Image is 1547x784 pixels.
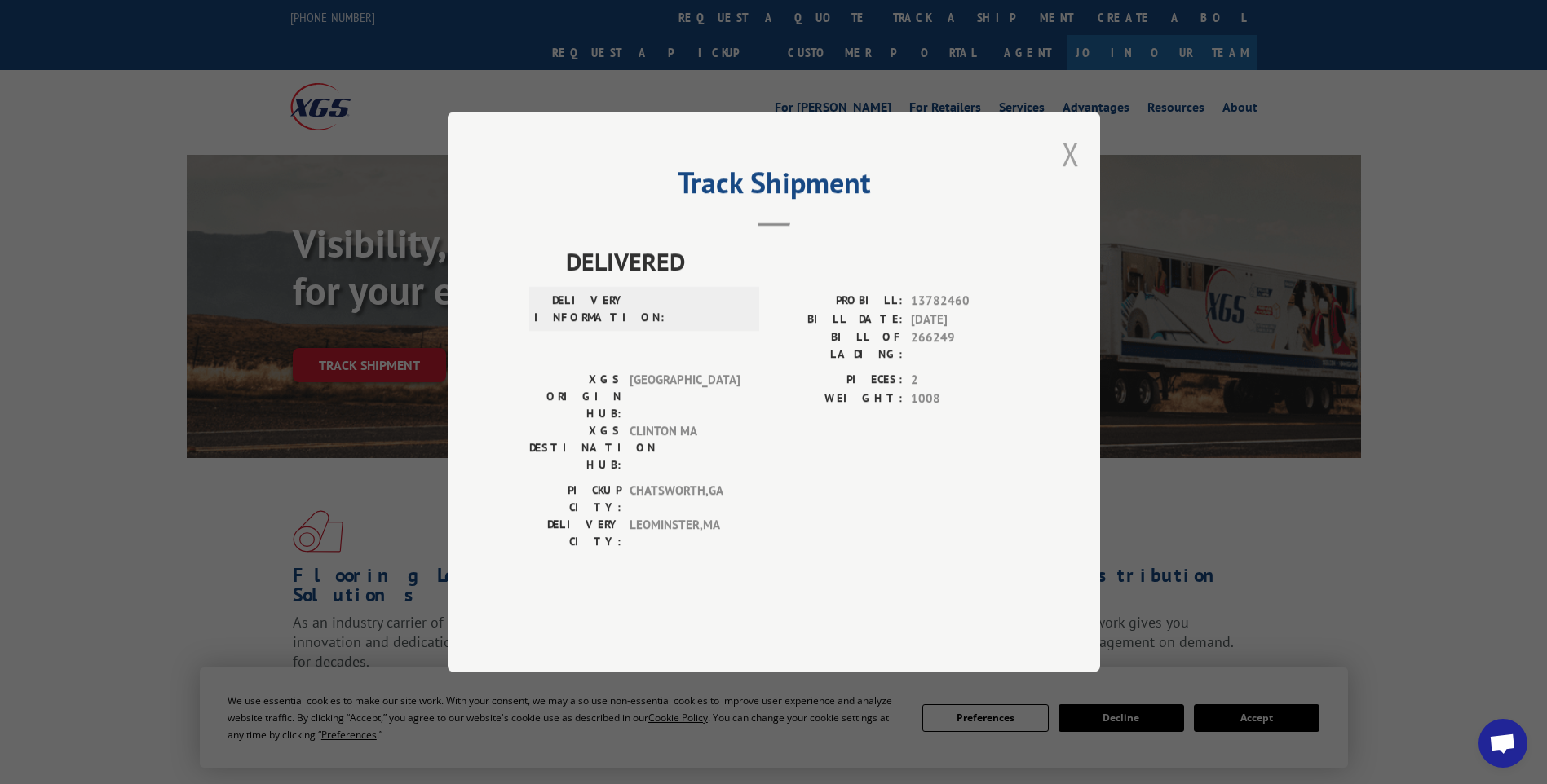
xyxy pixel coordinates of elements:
[630,371,740,422] span: [GEOGRAPHIC_DATA]
[774,390,903,408] label: WEIGHT:
[529,171,1019,202] h2: Track Shipment
[566,243,1019,280] span: DELIVERED
[911,292,1019,311] span: 13782460
[774,371,903,390] label: PIECES:
[774,311,903,329] label: BILL DATE:
[911,311,1019,329] span: [DATE]
[774,292,903,311] label: PROBILL:
[1062,132,1080,175] button: Close modal
[911,328,1019,363] span: 266249
[911,371,1019,390] span: 2
[1478,719,1527,768] div: Open chat
[630,516,740,550] span: LEOMINSTER , MA
[529,482,621,516] label: PICKUP CITY:
[630,482,740,516] span: CHATSWORTH , GA
[529,422,621,473] label: XGS DESTINATION HUB:
[630,422,740,473] span: CLINTON MA
[774,328,903,363] label: BILL OF LADING:
[911,390,1019,408] span: 1008
[534,292,626,326] label: DELIVERY INFORMATION:
[529,516,621,550] label: DELIVERY CITY:
[529,371,621,422] label: XGS ORIGIN HUB:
